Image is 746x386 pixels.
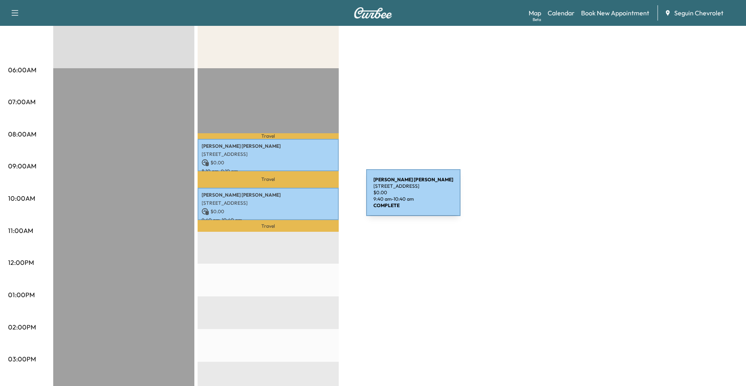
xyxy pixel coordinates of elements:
[198,220,339,231] p: Travel
[8,65,36,75] p: 06:00AM
[202,143,335,149] p: [PERSON_NAME] [PERSON_NAME]
[8,290,35,300] p: 01:00PM
[8,226,33,235] p: 11:00AM
[202,192,335,198] p: [PERSON_NAME] [PERSON_NAME]
[581,8,649,18] a: Book New Appointment
[202,168,335,174] p: 8:10 am - 9:10 am
[8,97,35,107] p: 07:00AM
[8,161,36,171] p: 09:00AM
[674,8,723,18] span: Seguin Chevrolet
[202,151,335,157] p: [STREET_ADDRESS]
[202,217,335,223] p: 9:40 am - 10:40 am
[548,8,575,18] a: Calendar
[8,322,36,332] p: 02:00PM
[354,7,392,19] img: Curbee Logo
[202,208,335,215] p: $ 0.00
[8,129,36,139] p: 08:00AM
[202,159,335,166] p: $ 0.00
[533,17,541,23] div: Beta
[8,193,35,203] p: 10:00AM
[198,171,339,187] p: Travel
[529,8,541,18] a: MapBeta
[8,354,36,364] p: 03:00PM
[8,258,34,267] p: 12:00PM
[198,133,339,138] p: Travel
[202,200,335,206] p: [STREET_ADDRESS]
